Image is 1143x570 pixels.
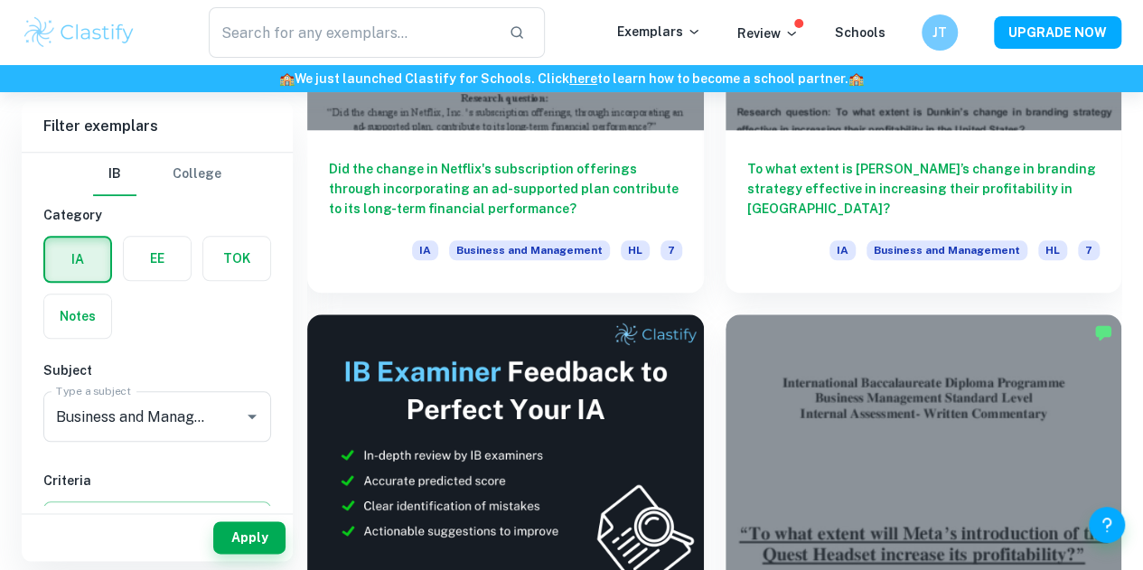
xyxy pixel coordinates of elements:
h6: JT [930,23,951,42]
p: Review [737,23,799,43]
a: here [569,71,597,86]
button: IB [93,153,136,196]
a: Schools [835,25,885,40]
div: Filter type choice [93,153,221,196]
h6: Category [43,205,271,225]
button: Notes [44,294,111,338]
span: IA [412,240,438,260]
span: 🏫 [279,71,295,86]
h6: To what extent is [PERSON_NAME]’s change in branding strategy effective in increasing their profi... [747,159,1101,219]
span: Business and Management [867,240,1027,260]
span: 🏫 [848,71,864,86]
button: EE [124,237,191,280]
img: Marked [1094,323,1112,341]
h6: Criteria [43,471,271,491]
span: HL [1038,240,1067,260]
button: College [173,153,221,196]
button: Apply [213,521,286,554]
p: Exemplars [617,22,701,42]
button: IA [45,238,110,281]
button: Open [239,404,265,429]
button: TOK [203,237,270,280]
label: Type a subject [56,383,131,398]
button: JT [922,14,958,51]
span: 7 [661,240,682,260]
input: Search for any exemplars... [209,7,494,58]
span: 7 [1078,240,1100,260]
span: HL [621,240,650,260]
h6: We just launched Clastify for Schools. Click to learn how to become a school partner. [4,69,1139,89]
button: Help and Feedback [1089,507,1125,543]
span: IA [829,240,856,260]
h6: Did the change in Netflix's subscription offerings through incorporating an ad-supported plan con... [329,159,682,219]
h6: Subject [43,360,271,380]
img: Clastify logo [22,14,136,51]
span: Business and Management [449,240,610,260]
h6: Filter exemplars [22,101,293,152]
button: Select [43,501,271,534]
button: UPGRADE NOW [994,16,1121,49]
